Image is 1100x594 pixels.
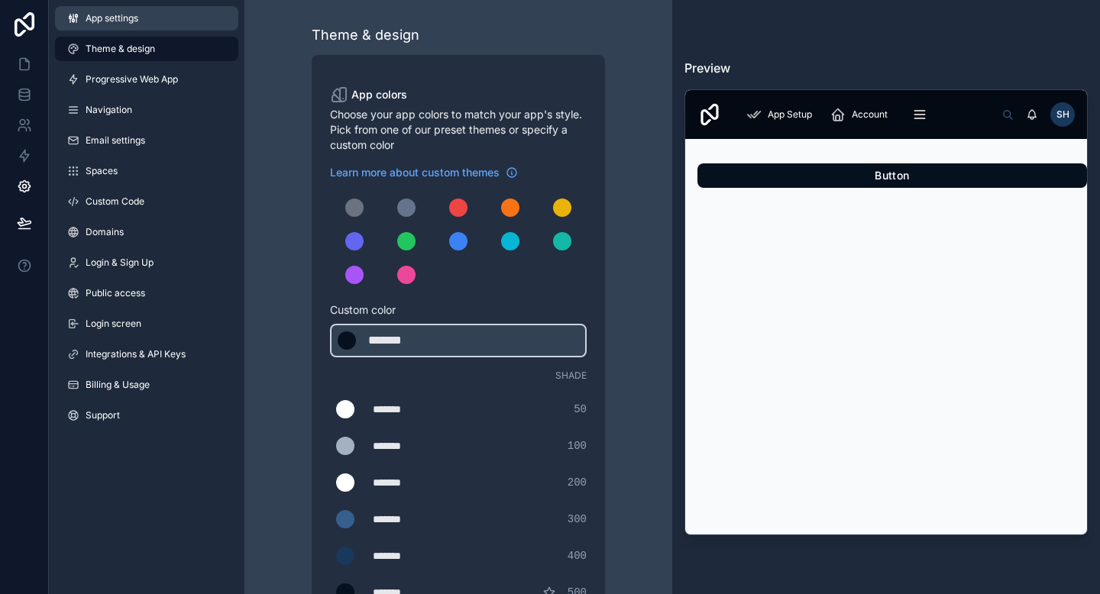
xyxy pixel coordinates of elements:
span: Login & Sign Up [86,257,154,269]
span: App Setup [768,108,812,121]
span: 50 [574,402,587,417]
a: Account [826,101,898,128]
a: Integrations & API Keys [55,342,238,366]
span: Spaces [86,165,118,177]
a: Support [55,403,238,428]
span: Choose your app colors to match your app's style. Pick from one of our preset themes or specify a... [330,107,587,153]
a: Public access [55,281,238,305]
a: Login & Sign Up [55,250,238,275]
span: Progressive Web App [86,73,178,86]
div: scrollable content [734,98,995,131]
span: 400 [568,548,587,563]
span: Custom color [330,302,574,318]
span: App settings [86,12,138,24]
span: Integrations & API Keys [86,348,186,360]
span: Support [86,409,120,421]
button: Button [697,163,1087,188]
a: Progressive Web App [55,67,238,92]
span: 200 [568,475,587,490]
span: Learn more about custom themes [330,165,500,180]
span: Domains [86,226,124,238]
span: Theme & design [86,43,155,55]
span: sh [1056,108,1069,121]
span: 300 [568,512,587,527]
a: Login screen [55,312,238,336]
a: Navigation [55,98,238,122]
span: App colors [351,87,407,102]
a: Learn more about custom themes [330,165,518,180]
h3: Preview [684,59,1088,77]
a: Billing & Usage [55,373,238,397]
span: Public access [86,287,145,299]
img: App logo [697,102,722,127]
span: Billing & Usage [86,379,150,391]
span: Custom Code [86,195,144,208]
span: Shade [555,370,587,382]
span: Login screen [86,318,141,330]
a: Domains [55,220,238,244]
a: Spaces [55,159,238,183]
div: Theme & design [312,24,419,46]
span: Email settings [86,134,145,147]
span: 100 [568,438,587,454]
a: Custom Code [55,189,238,214]
a: Email settings [55,128,238,153]
a: App settings [55,6,238,31]
a: Theme & design [55,37,238,61]
span: Account [852,108,888,121]
span: Navigation [86,104,132,116]
a: App Setup [742,101,823,128]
